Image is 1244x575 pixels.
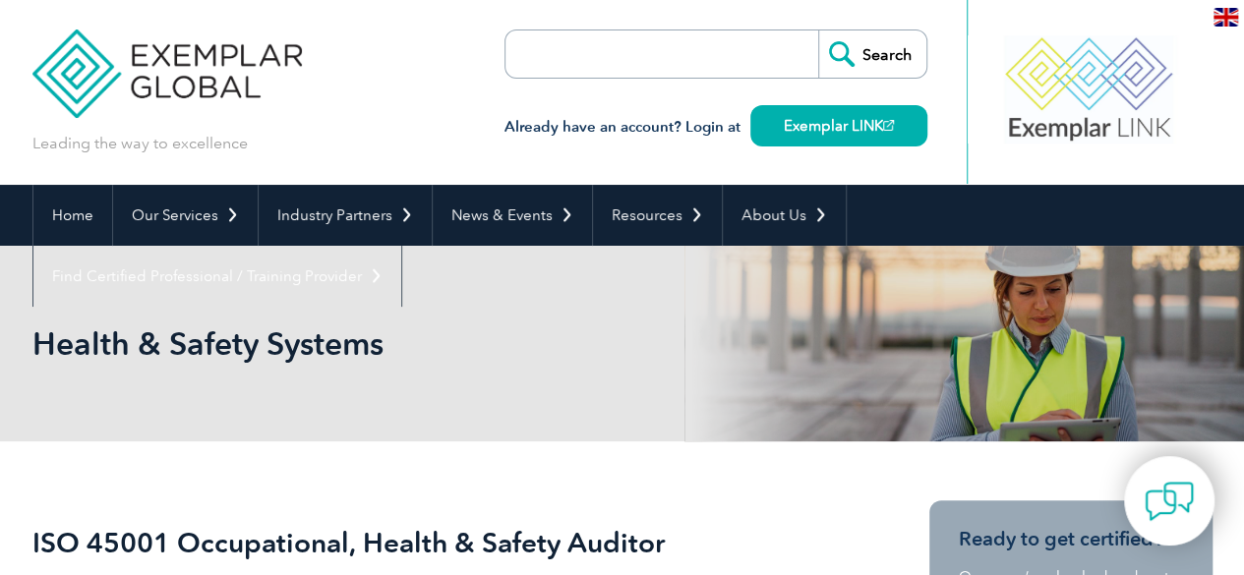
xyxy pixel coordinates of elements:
[818,30,926,78] input: Search
[883,120,894,131] img: open_square.png
[32,133,248,154] p: Leading the way to excellence
[32,527,859,558] h2: ISO 45001 Occupational, Health & Safety Auditor
[33,246,401,307] a: Find Certified Professional / Training Provider
[32,324,788,363] h1: Health & Safety Systems
[33,185,112,246] a: Home
[750,105,927,146] a: Exemplar LINK
[1214,8,1238,27] img: en
[959,527,1183,551] h3: Ready to get certified?
[433,185,592,246] a: News & Events
[1145,477,1194,526] img: contact-chat.png
[259,185,432,246] a: Industry Partners
[504,115,927,140] h3: Already have an account? Login at
[113,185,258,246] a: Our Services
[723,185,846,246] a: About Us
[593,185,722,246] a: Resources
